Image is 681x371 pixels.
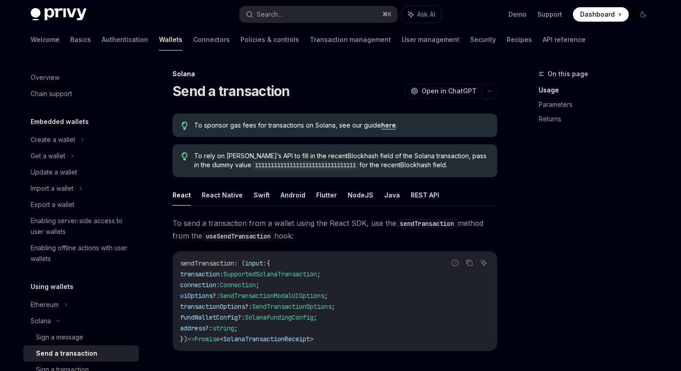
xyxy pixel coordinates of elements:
div: Update a wallet [31,167,77,178]
span: : ( [234,259,245,267]
div: Export a wallet [31,199,74,210]
a: Parameters [539,97,658,112]
a: Support [537,10,562,19]
button: Swift [254,184,270,206]
span: fundWalletConfig [180,313,238,321]
a: User management [402,29,459,50]
div: Overview [31,72,59,83]
code: 11111111111111111111111111111111 [251,161,359,170]
button: React [173,184,191,206]
button: Report incorrect code [449,257,461,269]
a: Chain support [23,86,139,102]
span: SendTransactionOptions [252,302,331,311]
a: Enabling server-side access to user wallets [23,213,139,240]
button: React Native [202,184,243,206]
span: < [220,335,223,343]
button: Android [281,184,305,206]
span: connection [180,281,216,289]
img: dark logo [31,8,86,21]
span: To rely on [PERSON_NAME]’s API to fill in the recentBlockhash field of the Solana transaction, pa... [194,151,488,170]
span: : [216,281,220,289]
span: address [180,324,205,332]
span: ?: [205,324,213,332]
span: On this page [548,69,588,79]
a: Update a wallet [23,164,139,180]
span: ; [234,324,238,332]
span: input [245,259,263,267]
a: Basics [70,29,91,50]
div: Chain support [31,88,72,99]
a: Send a transaction [23,345,139,362]
span: string [213,324,234,332]
span: => [187,335,195,343]
span: : [220,270,223,278]
div: Sign a message [36,332,83,343]
a: Export a wallet [23,197,139,213]
a: Recipes [507,29,532,50]
button: Toggle dark mode [636,7,650,22]
span: transaction [180,270,220,278]
span: ; [313,313,317,321]
h1: Send a transaction [173,83,290,99]
code: sendTransaction [396,219,458,229]
div: Get a wallet [31,151,65,161]
div: Solana [173,69,497,78]
div: Solana [31,316,51,326]
button: REST API [411,184,439,206]
button: Ask AI [478,257,490,269]
a: Transaction management [310,29,391,50]
a: Returns [539,112,658,126]
span: Ask AI [417,10,435,19]
span: To send a transaction from a wallet using the React SDK, use the method from the hook: [173,217,497,242]
span: }) [180,335,187,343]
a: here [381,121,396,129]
a: Security [470,29,496,50]
div: Send a transaction [36,348,97,359]
span: ?: [213,292,220,300]
a: Demo [508,10,527,19]
svg: Tip [182,152,188,160]
div: Create a wallet [31,134,75,145]
span: ?: [238,313,245,321]
button: NodeJS [348,184,373,206]
button: Flutter [316,184,337,206]
a: API reference [543,29,586,50]
span: ; [317,270,321,278]
span: To sponsor gas fees for transactions on Solana, see our guide . [194,121,488,130]
button: Java [384,184,400,206]
div: Search... [257,9,282,20]
a: Wallets [159,29,182,50]
span: sendTransaction [180,259,234,267]
span: ; [324,292,328,300]
svg: Tip [182,122,188,130]
span: ?: [245,302,252,311]
div: Enabling offline actions with user wallets [31,243,133,264]
a: Dashboard [573,7,629,22]
span: SolanaFundingConfig [245,313,313,321]
span: SendTransactionModalUIOptions [220,292,324,300]
span: SupportedSolanaTransaction [223,270,317,278]
a: Sign a message [23,329,139,345]
span: uiOptions [180,292,213,300]
span: Promise [195,335,220,343]
button: Ask AI [402,6,441,23]
span: Dashboard [580,10,615,19]
span: Open in ChatGPT [422,87,477,96]
a: Overview [23,69,139,86]
span: ; [256,281,259,289]
div: Ethereum [31,299,59,310]
button: Open in ChatGPT [405,83,482,99]
a: Connectors [193,29,230,50]
h5: Using wallets [31,281,73,292]
button: Search...⌘K [240,6,397,23]
a: Welcome [31,29,59,50]
span: > [310,335,313,343]
a: Authentication [102,29,148,50]
div: Import a wallet [31,183,73,194]
span: : [263,259,267,267]
span: ; [331,302,335,311]
span: { [267,259,270,267]
button: Copy the contents from the code block [463,257,475,269]
code: useSendTransaction [202,231,274,241]
a: Usage [539,83,658,97]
